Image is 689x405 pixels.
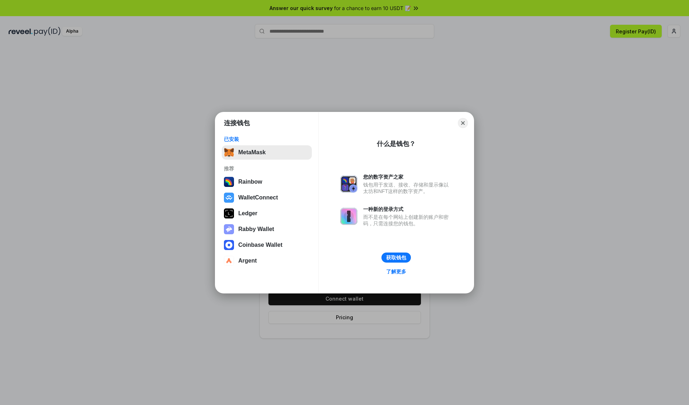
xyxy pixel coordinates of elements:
[386,268,406,275] div: 了解更多
[224,208,234,218] img: svg+xml,%3Csvg%20xmlns%3D%22http%3A%2F%2Fwww.w3.org%2F2000%2Fsvg%22%20width%3D%2228%22%20height%3...
[363,174,452,180] div: 您的数字资产之家
[238,179,262,185] div: Rainbow
[222,175,312,189] button: Rainbow
[238,149,266,156] div: MetaMask
[238,242,282,248] div: Coinbase Wallet
[224,224,234,234] img: svg+xml,%3Csvg%20xmlns%3D%22http%3A%2F%2Fwww.w3.org%2F2000%2Fsvg%22%20fill%3D%22none%22%20viewBox...
[382,267,411,276] a: 了解更多
[224,165,310,172] div: 推荐
[363,182,452,194] div: 钱包用于发送、接收、存储和显示像以太坊和NFT这样的数字资产。
[222,222,312,236] button: Rabby Wallet
[238,226,274,232] div: Rabby Wallet
[224,136,310,142] div: 已安装
[238,210,257,217] div: Ledger
[222,145,312,160] button: MetaMask
[363,206,452,212] div: 一种新的登录方式
[386,254,406,261] div: 获取钱包
[224,147,234,157] img: svg+xml,%3Csvg%20fill%3D%22none%22%20height%3D%2233%22%20viewBox%3D%220%200%2035%2033%22%20width%...
[224,240,234,250] img: svg+xml,%3Csvg%20width%3D%2228%22%20height%3D%2228%22%20viewBox%3D%220%200%2028%2028%22%20fill%3D...
[222,254,312,268] button: Argent
[340,175,357,193] img: svg+xml,%3Csvg%20xmlns%3D%22http%3A%2F%2Fwww.w3.org%2F2000%2Fsvg%22%20fill%3D%22none%22%20viewBox...
[222,238,312,252] button: Coinbase Wallet
[340,208,357,225] img: svg+xml,%3Csvg%20xmlns%3D%22http%3A%2F%2Fwww.w3.org%2F2000%2Fsvg%22%20fill%3D%22none%22%20viewBox...
[224,256,234,266] img: svg+xml,%3Csvg%20width%3D%2228%22%20height%3D%2228%22%20viewBox%3D%220%200%2028%2028%22%20fill%3D...
[224,193,234,203] img: svg+xml,%3Csvg%20width%3D%2228%22%20height%3D%2228%22%20viewBox%3D%220%200%2028%2028%22%20fill%3D...
[381,253,411,263] button: 获取钱包
[363,214,452,227] div: 而不是在每个网站上创建新的账户和密码，只需连接您的钱包。
[238,194,278,201] div: WalletConnect
[458,118,468,128] button: Close
[222,206,312,221] button: Ledger
[377,140,416,148] div: 什么是钱包？
[222,190,312,205] button: WalletConnect
[224,177,234,187] img: svg+xml,%3Csvg%20width%3D%22120%22%20height%3D%22120%22%20viewBox%3D%220%200%20120%20120%22%20fil...
[238,258,257,264] div: Argent
[224,119,250,127] h1: 连接钱包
